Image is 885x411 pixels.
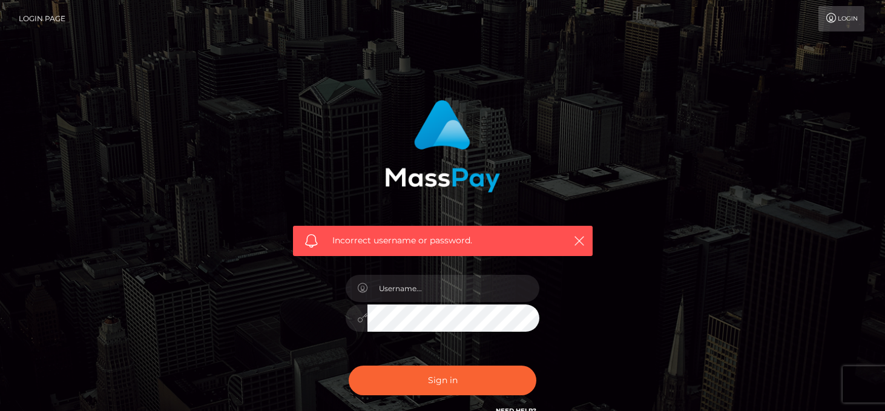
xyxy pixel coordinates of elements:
a: Login [818,6,864,31]
input: Username... [367,275,539,302]
button: Sign in [349,366,536,395]
img: MassPay Login [385,100,500,192]
a: Login Page [19,6,65,31]
span: Incorrect username or password. [332,234,553,247]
